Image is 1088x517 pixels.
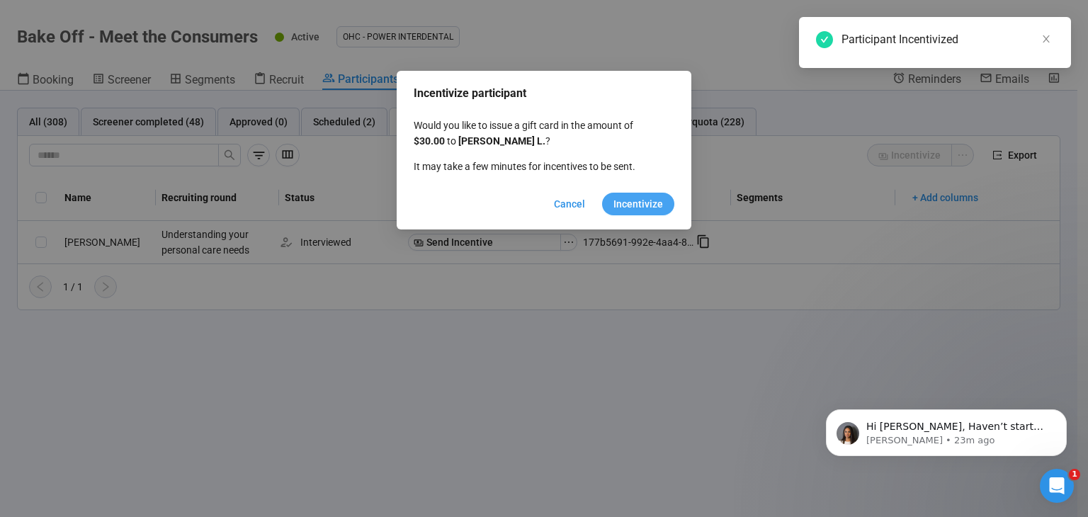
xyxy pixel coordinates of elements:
[414,118,650,149] p: Would you like to issue a gift card in the amount of to ?
[554,196,585,212] span: Cancel
[458,135,545,147] strong: [PERSON_NAME] L .
[613,196,663,212] span: Incentivize
[543,193,596,215] button: Cancel
[841,31,1054,48] div: Participant Incentivized
[1069,469,1080,480] span: 1
[816,31,833,48] span: check-circle
[1041,34,1051,44] span: close
[1040,469,1074,503] iframe: Intercom live chat
[414,159,650,174] p: It may take a few minutes for incentives to be sent.
[805,380,1088,479] iframe: Intercom notifications message
[414,85,674,102] span: Incentivize participant
[414,135,445,147] strong: $30.00
[602,193,674,215] button: Incentivize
